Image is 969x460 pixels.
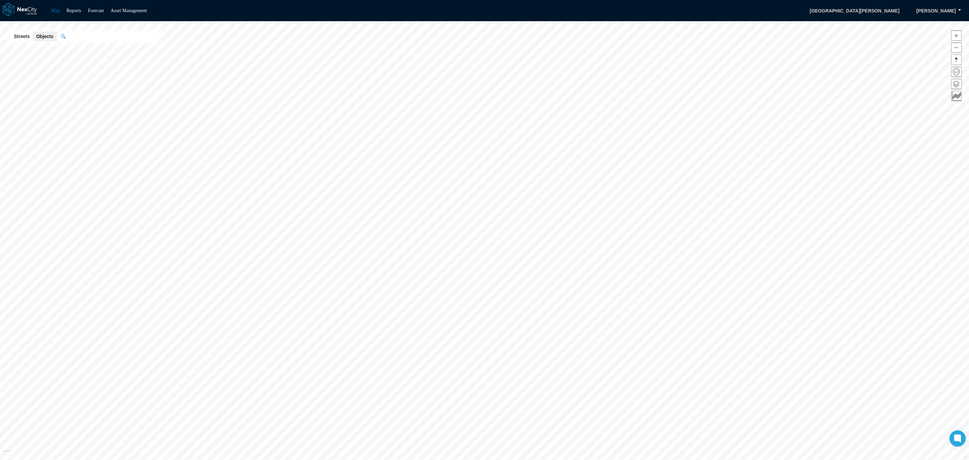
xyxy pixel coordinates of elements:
[33,32,57,41] button: Objects
[952,43,961,53] span: Zoom out
[88,8,104,13] a: Forecast
[36,33,53,40] span: Objects
[951,79,962,89] button: Layers management
[909,5,963,17] button: [PERSON_NAME]
[67,8,81,13] a: Reports
[952,31,961,40] span: Zoom in
[802,5,906,17] span: [GEOGRAPHIC_DATA][PERSON_NAME]
[10,32,33,41] button: Streets
[14,33,30,40] span: Streets
[951,30,962,41] button: Zoom in
[951,55,962,65] button: Reset bearing to north
[951,42,962,53] button: Zoom out
[917,7,956,14] span: [PERSON_NAME]
[952,55,961,65] span: Reset bearing to north
[51,8,60,13] a: Map
[111,8,147,13] a: Asset Management
[951,91,962,101] button: Key metrics
[951,67,962,77] button: Home
[3,450,11,458] a: Mapbox homepage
